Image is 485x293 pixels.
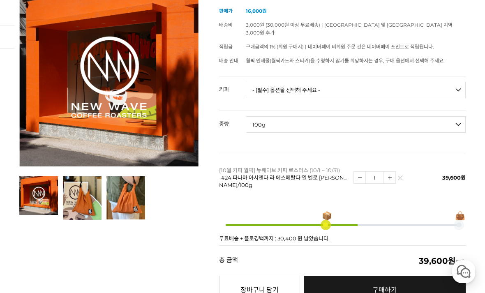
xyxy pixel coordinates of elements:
[219,166,349,189] p: [10월 커피 월픽] 뉴웨이브 커피 로스터스 (10/1 ~ 10/31) -
[219,58,238,64] span: 배송 안내
[246,8,267,14] strong: 16,000원
[384,172,395,183] img: 수량증가
[354,172,365,183] img: 수량감소
[219,22,233,28] span: 배송비
[246,44,434,50] span: 구매금액의 1% (회원 구매시) | 네이버페이 비회원 주문 건은 네이버페이 포인트로 적립됩니다.
[75,238,85,244] span: 대화
[419,257,466,265] span: (1개)
[219,257,238,265] strong: 총 금액
[219,8,233,14] span: 판매가
[219,236,466,241] p: 무료배송 + 플로깅백까지 : 30,400 원 남았습니다.
[26,237,31,244] span: 홈
[398,178,402,182] img: 삭제
[54,225,106,245] a: 대화
[322,212,332,220] span: 📦
[246,58,445,64] span: 월픽 인쇄물(월픽카드와 스티커)을 수령하지 않기를 희망하시는 경우, 구매 옵션에서 선택해 주세요.
[419,256,455,266] em: 39,600원
[219,76,246,95] th: 커피
[106,225,158,245] a: 설정
[246,22,453,36] span: 3,000원 (30,000원 이상 무료배송) | [GEOGRAPHIC_DATA] 및 [GEOGRAPHIC_DATA] 지역 3,000원 추가
[127,237,137,244] span: 설정
[219,44,233,50] span: 적립금
[442,174,466,181] span: 39,600원
[455,212,465,220] span: 👜
[2,225,54,245] a: 홈
[219,174,347,188] span: #24 파나마 아시엔다 라 에스메랄다 엘 벨로 [PERSON_NAME]/100g
[219,111,246,130] th: 중량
